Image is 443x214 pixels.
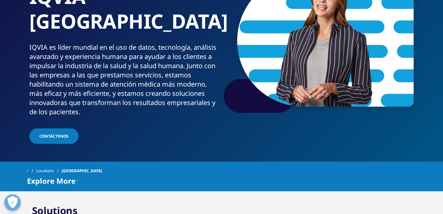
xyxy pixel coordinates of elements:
[27,177,76,185] span: Explore More
[62,165,102,177] span: [GEOGRAPHIC_DATA]
[4,194,21,211] button: Abrir preferencias
[29,128,79,144] a: Contáctenos
[29,43,219,117] div: IQVIA es líder mundial en el uso de datos, tecnología, análisis avanzado y experiencia humana par...
[39,133,69,139] span: Contáctenos
[36,165,62,177] a: Locations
